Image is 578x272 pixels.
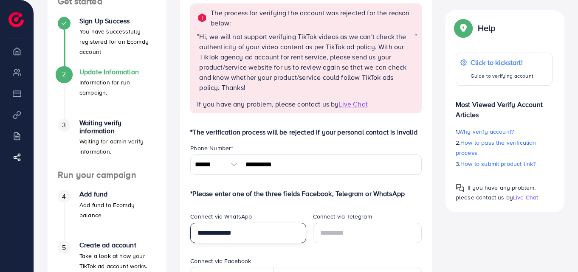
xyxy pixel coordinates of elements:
span: How to submit product link? [460,160,536,168]
h4: Update Information [79,68,156,76]
label: Connect via Facebook [190,257,251,265]
p: Most Viewed Verify Account Articles [456,93,553,120]
span: 2 [62,69,66,79]
li: Update Information [48,68,166,119]
p: Hi, we will not support verifying TikTok videos as we can't check the authenticity of your video ... [199,31,414,93]
li: Sign Up Success [48,17,166,68]
label: Connect via Telegram [313,212,372,221]
iframe: Chat [542,234,572,266]
span: If you have any problem, please contact us by [456,183,536,202]
h4: Run your campaign [48,170,166,180]
span: Why verify account? [459,127,514,136]
span: How to pass the verification process [456,138,536,157]
p: The process for verifying the account was rejected for the reason below: [211,8,417,28]
span: 3 [62,120,66,130]
p: Waiting for admin verify information. [79,136,156,157]
p: Guide to verifying account [471,71,533,81]
img: alert [197,13,207,23]
p: Take a look at how your TikTok ad account works. [79,251,156,271]
p: Information for run campaign. [79,77,156,98]
span: Live Chat [338,99,367,109]
p: Add fund to Ecomdy balance [79,200,156,220]
span: Live Chat [513,193,538,202]
p: 3. [456,159,553,169]
span: 5 [62,243,66,252]
p: Help [478,23,496,33]
h4: Sign Up Success [79,17,156,25]
p: You have successfully registered for an Ecomdy account [79,26,156,57]
span: 4 [62,192,66,202]
span: " [197,31,199,99]
li: Waiting verify information [48,119,166,170]
h4: Waiting verify information [79,119,156,135]
img: Popup guide [456,184,464,192]
img: Popup guide [456,20,471,36]
h4: Add fund [79,190,156,198]
p: *The verification process will be rejected if your personal contact is invalid [190,127,422,137]
label: Phone Number [190,144,233,152]
p: *Please enter one of the three fields Facebook, Telegram or WhatsApp [190,188,422,199]
p: 2. [456,137,553,158]
h4: Create ad account [79,241,156,249]
span: " [414,31,417,99]
img: logo [8,12,24,27]
span: If you have any problem, please contact us by [197,99,338,109]
p: Click to kickstart! [471,57,533,67]
label: Connect via WhatsApp [190,212,252,221]
li: Add fund [48,190,166,241]
p: 1. [456,126,553,137]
